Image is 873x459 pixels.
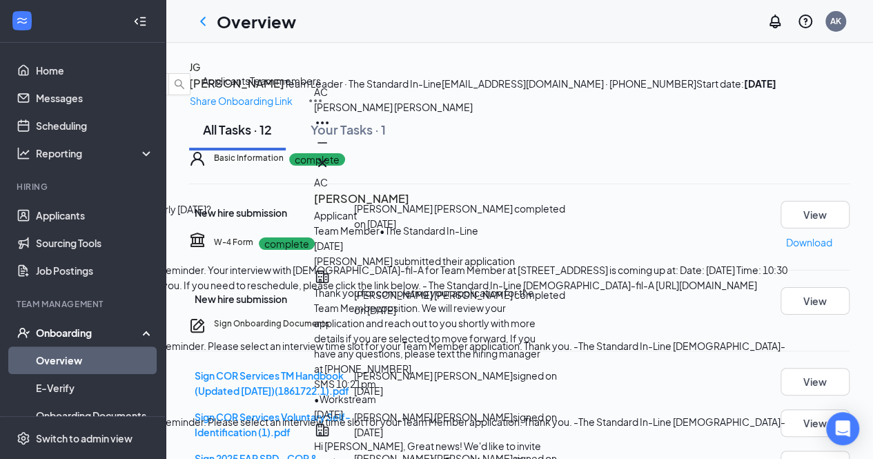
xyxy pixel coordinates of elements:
span: Applicants [202,75,250,87]
svg: Analysis [17,146,30,160]
a: E-Verify [36,374,154,402]
a: Job Postings [36,257,154,284]
button: View [781,287,850,315]
span: Team members [250,75,321,87]
div: Switch to admin view [36,431,133,445]
svg: Collapse [133,14,147,28]
button: Download [785,231,833,253]
svg: Settings [17,431,30,445]
div: AK [830,15,841,27]
button: search [168,73,190,95]
button: View [781,201,850,228]
div: Reporting [36,146,155,160]
span: search [169,79,190,90]
a: Home [36,57,154,84]
a: Sourcing Tools [36,229,154,257]
svg: WorkstreamLogo [15,14,29,28]
p: Download [786,235,832,250]
svg: UserCheck [17,326,30,340]
div: Onboarding [36,326,142,340]
button: View [781,409,850,437]
a: Overview [36,346,154,374]
div: Team Management [17,298,151,310]
svg: QuestionInfo [797,13,814,30]
div: Hiring [17,181,151,193]
a: Scheduling [36,112,154,139]
a: Messages [36,84,154,112]
a: Applicants [36,202,154,229]
div: Open Intercom Messenger [826,412,859,445]
button: View [781,368,850,395]
a: Onboarding Documents [36,402,154,429]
